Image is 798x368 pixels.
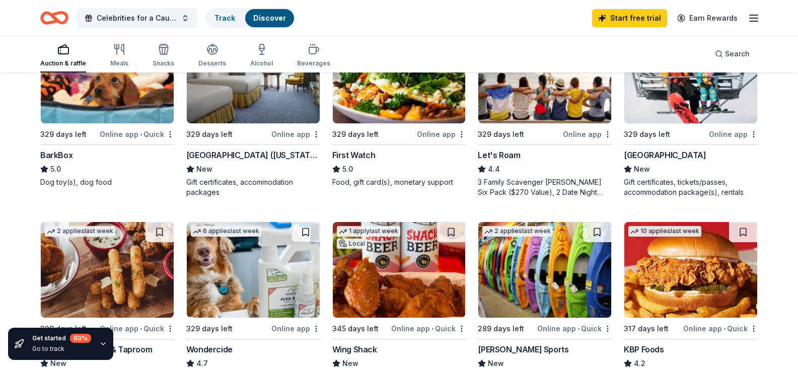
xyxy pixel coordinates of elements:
div: 289 days left [478,323,524,335]
div: Desserts [198,59,226,67]
a: Image for BarkBoxTop rated12 applieslast week329 days leftOnline app•QuickBarkBox5.0Dog toy(s), d... [40,27,174,187]
a: Home [40,6,68,30]
span: Celebrities for a Cause Back the Blue [97,12,177,24]
div: Online app [563,128,612,140]
div: Meals [110,59,128,67]
span: 4.4 [488,163,500,175]
a: Earn Rewards [671,9,744,27]
div: 329 days left [624,128,670,140]
div: Gift certificates, tickets/passes, accommodation package(s), rentals [624,177,758,197]
span: New [196,163,212,175]
img: Image for Old Chicago Pizza & Taproom [41,222,174,318]
div: Online app [417,128,466,140]
span: New [634,163,650,175]
div: 10 applies last week [628,226,701,237]
img: Image for Let's Roam [478,28,611,123]
span: • [577,325,579,333]
div: Snacks [153,59,174,67]
img: Image for Little America Hotel (Wyoming) [187,28,320,123]
span: • [431,325,433,333]
div: [GEOGRAPHIC_DATA] ([US_STATE]) [186,149,320,161]
div: 60 % [70,334,91,343]
span: 5.0 [50,163,61,175]
div: Local [337,239,367,249]
div: Online app Quick [391,322,466,335]
div: Wing Shack [332,343,377,355]
button: Search [707,44,758,64]
div: 329 days left [478,128,524,140]
div: [PERSON_NAME] Sports [478,343,568,355]
div: Online app [271,322,320,335]
div: Online app [271,128,320,140]
img: Image for First Watch [333,28,466,123]
a: Image for Let's Roam2 applieslast week329 days leftOnline appLet's Roam4.43 Family Scavenger [PER... [478,27,612,197]
a: Track [214,14,235,22]
img: Image for Wondercide [187,222,320,318]
div: First Watch [332,149,376,161]
button: Auction & raffle [40,39,86,72]
span: Search [725,48,750,60]
div: 3 Family Scavenger [PERSON_NAME] Six Pack ($270 Value), 2 Date Night Scavenger [PERSON_NAME] Two ... [478,177,612,197]
div: Online app Quick [100,128,174,140]
div: 329 days left [332,128,379,140]
span: • [723,325,726,333]
button: Meals [110,39,128,72]
div: Dog toy(s), dog food [40,177,174,187]
div: Beverages [297,59,330,67]
div: 329 days left [40,128,87,140]
div: Gift certificates, accommodation packages [186,177,320,197]
button: Snacks [153,39,174,72]
div: Let's Roam [478,149,520,161]
button: Beverages [297,39,330,72]
div: 329 days left [186,128,233,140]
img: Image for KBP Foods [624,222,757,318]
div: 345 days left [332,323,379,335]
div: 317 days left [624,323,669,335]
div: Alcohol [250,59,273,67]
div: Wondercide [186,343,233,355]
a: Start free trial [592,9,667,27]
div: KBP Foods [624,343,664,355]
button: Desserts [198,39,226,72]
button: TrackDiscover [205,8,295,28]
div: 1 apply last week [337,226,400,237]
img: Image for BarkBox [41,28,174,123]
button: Alcohol [250,39,273,72]
div: BarkBox [40,149,72,161]
a: Discover [253,14,286,22]
div: 2 applies last week [45,226,115,237]
button: Celebrities for a Cause Back the Blue [77,8,197,28]
div: 2 applies last week [482,226,553,237]
div: Food, gift card(s), monetary support [332,177,466,187]
img: Image for Dunham's Sports [478,222,611,318]
div: Online app Quick [537,322,612,335]
div: Go to track [32,345,91,353]
div: Auction & raffle [40,59,86,67]
div: Online app Quick [683,322,758,335]
img: Image for Wing Shack [333,222,466,318]
div: Get started [32,334,91,343]
img: Image for Grand Targhee Resort [624,28,757,123]
a: Image for Little America Hotel (Wyoming)Local329 days leftOnline app[GEOGRAPHIC_DATA] ([US_STATE]... [186,27,320,197]
div: Online app [709,128,758,140]
span: 5.0 [342,163,353,175]
div: [GEOGRAPHIC_DATA] [624,149,706,161]
span: • [140,130,142,138]
a: Image for Grand Targhee ResortLocal329 days leftOnline app[GEOGRAPHIC_DATA]NewGift certificates, ... [624,27,758,197]
a: Image for First Watch2 applieslast week329 days leftOnline appFirst Watch5.0Food, gift card(s), m... [332,27,466,187]
div: 6 applies last week [191,226,261,237]
div: 329 days left [186,323,233,335]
